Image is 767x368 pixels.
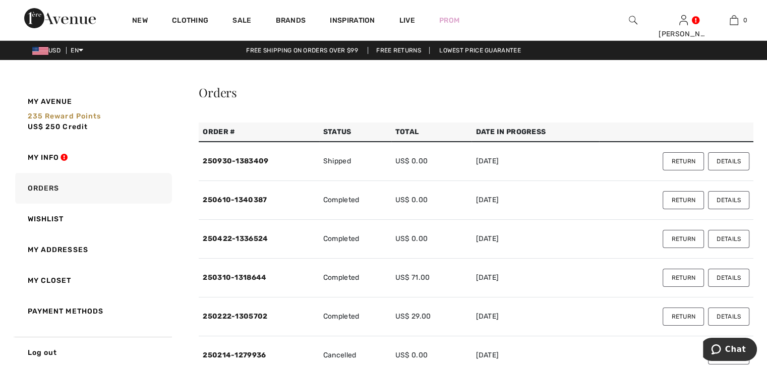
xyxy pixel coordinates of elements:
[663,191,704,209] button: Return
[203,157,268,165] a: 250930-1383409
[319,142,391,181] td: Shipped
[203,234,268,243] a: 250422-1336524
[679,14,688,26] img: My Info
[703,338,757,363] iframe: Opens a widget where you can chat to one of our agents
[13,173,172,204] a: Orders
[391,220,472,259] td: US$ 0.00
[663,152,704,170] button: Return
[330,16,375,27] span: Inspiration
[679,15,688,25] a: Sign In
[663,308,704,326] button: Return
[471,142,599,181] td: [DATE]
[439,15,459,26] a: Prom
[203,196,267,204] a: 250610-1340387
[431,47,529,54] a: Lowest Price Guarantee
[199,86,753,98] div: Orders
[203,312,267,321] a: 250222-1305702
[232,16,251,27] a: Sale
[708,152,749,170] button: Details
[471,220,599,259] td: [DATE]
[368,47,430,54] a: Free Returns
[663,230,704,248] button: Return
[659,29,708,39] div: [PERSON_NAME]
[730,14,738,26] img: My Bag
[391,259,472,297] td: US$ 71.00
[319,259,391,297] td: Completed
[203,273,266,282] a: 250310-1318644
[471,122,599,142] th: Date in Progress
[399,15,415,26] a: Live
[319,181,391,220] td: Completed
[13,142,172,173] a: My Info
[238,47,366,54] a: Free shipping on orders over $99
[391,122,472,142] th: Total
[708,191,749,209] button: Details
[319,220,391,259] td: Completed
[391,142,472,181] td: US$ 0.00
[629,14,637,26] img: search the website
[471,259,599,297] td: [DATE]
[13,265,172,296] a: My Closet
[743,16,747,25] span: 0
[32,47,48,55] img: US Dollar
[71,47,83,54] span: EN
[24,8,96,28] img: 1ère Avenue
[709,14,758,26] a: 0
[132,16,148,27] a: New
[13,337,172,368] a: Log out
[319,122,391,142] th: Status
[708,308,749,326] button: Details
[663,269,704,287] button: Return
[391,181,472,220] td: US$ 0.00
[28,96,73,107] span: My Avenue
[708,269,749,287] button: Details
[708,230,749,248] button: Details
[319,297,391,336] td: Completed
[28,112,101,120] span: 235 Reward points
[391,297,472,336] td: US$ 29.00
[13,204,172,234] a: Wishlist
[172,16,208,27] a: Clothing
[28,122,88,131] span: US$ 250 Credit
[276,16,306,27] a: Brands
[471,297,599,336] td: [DATE]
[471,181,599,220] td: [DATE]
[203,351,266,359] a: 250214-1279936
[199,122,319,142] th: Order #
[13,296,172,327] a: Payment Methods
[32,47,65,54] span: USD
[13,234,172,265] a: My Addresses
